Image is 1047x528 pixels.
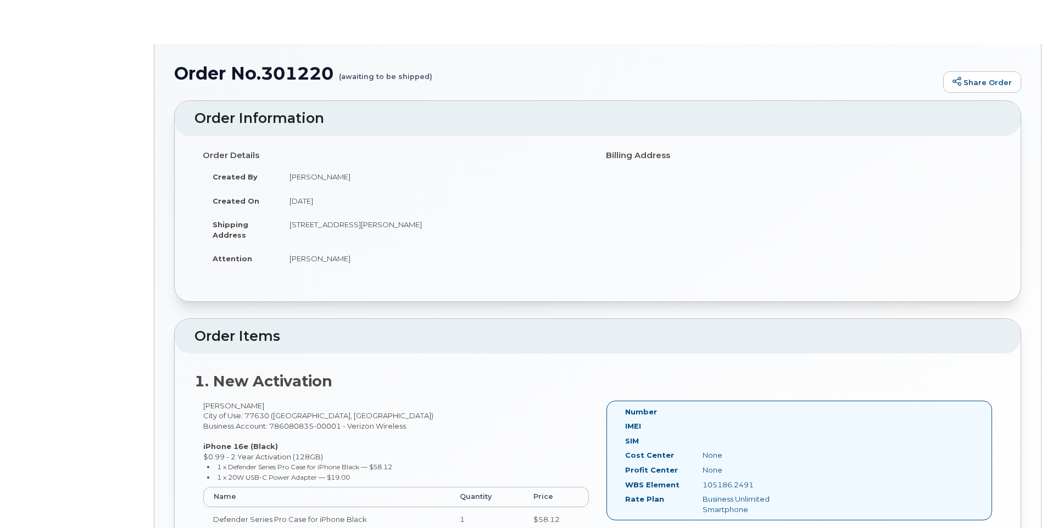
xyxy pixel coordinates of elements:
[625,450,674,460] label: Cost Center
[203,151,589,160] h4: Order Details
[943,71,1021,93] a: Share Order
[213,196,259,205] strong: Created On
[194,372,332,390] strong: 1. New Activation
[280,246,589,271] td: [PERSON_NAME]
[694,465,803,475] div: None
[523,487,589,507] th: Price
[280,165,589,189] td: [PERSON_NAME]
[194,329,1001,344] h2: Order Items
[625,465,678,475] label: Profit Center
[194,111,1001,126] h2: Order Information
[217,473,350,481] small: 1 x 20W USB-C Power Adapter — $19.00
[203,442,278,451] strong: iPhone 16e (Black)
[694,450,803,460] div: None
[203,487,450,507] th: Name
[625,436,639,446] label: SIM
[280,189,589,213] td: [DATE]
[625,494,664,504] label: Rate Plan
[694,480,803,490] div: 105186.2491
[217,463,392,471] small: 1 x Defender Series Pro Case for iPhone Black — $58.12
[625,421,641,431] label: IMEI
[213,220,248,239] strong: Shipping Address
[213,172,258,181] strong: Created By
[174,64,938,83] h1: Order No.301220
[694,494,803,514] div: Business Unlimited Smartphone
[625,480,680,490] label: WBS Element
[280,212,589,246] td: [STREET_ADDRESS][PERSON_NAME]
[339,64,432,81] small: (awaiting to be shipped)
[606,151,993,160] h4: Billing Address
[625,407,657,417] label: Number
[213,254,252,263] strong: Attention
[450,487,523,507] th: Quantity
